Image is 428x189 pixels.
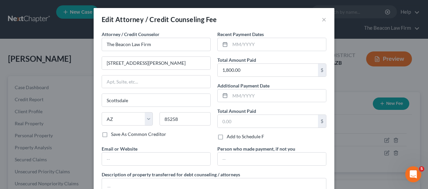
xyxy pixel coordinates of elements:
[218,64,318,76] input: 0.00
[230,89,326,102] input: MM/YYYY
[102,153,210,165] input: --
[102,57,210,69] input: Enter address...
[217,145,295,152] label: Person who made payment, if not you
[102,31,159,37] span: Attorney / Credit Counselor
[218,115,318,128] input: 0.00
[318,64,326,76] div: $
[218,153,326,165] input: --
[102,15,114,23] span: Edit
[102,38,211,51] input: Search creditor by name...
[217,108,256,115] label: Total Amount Paid
[159,112,211,126] input: Enter zip...
[102,171,240,178] label: Description of property transferred for debt counseling / attorneys
[115,15,217,23] span: Attorney / Credit Counseling Fee
[102,94,210,107] input: Enter city...
[217,31,264,38] label: Recent Payment Dates
[230,38,326,51] input: MM/YYYY
[102,145,137,152] label: Email or Website
[217,82,270,89] label: Additional Payment Date
[217,56,256,63] label: Total Amount Paid
[419,166,424,172] span: 5
[405,166,421,182] iframe: Intercom live chat
[318,115,326,128] div: $
[111,131,166,138] label: Save As Common Creditor
[102,75,210,88] input: Apt, Suite, etc...
[322,15,326,23] button: ×
[227,133,264,140] label: Add to Schedule F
